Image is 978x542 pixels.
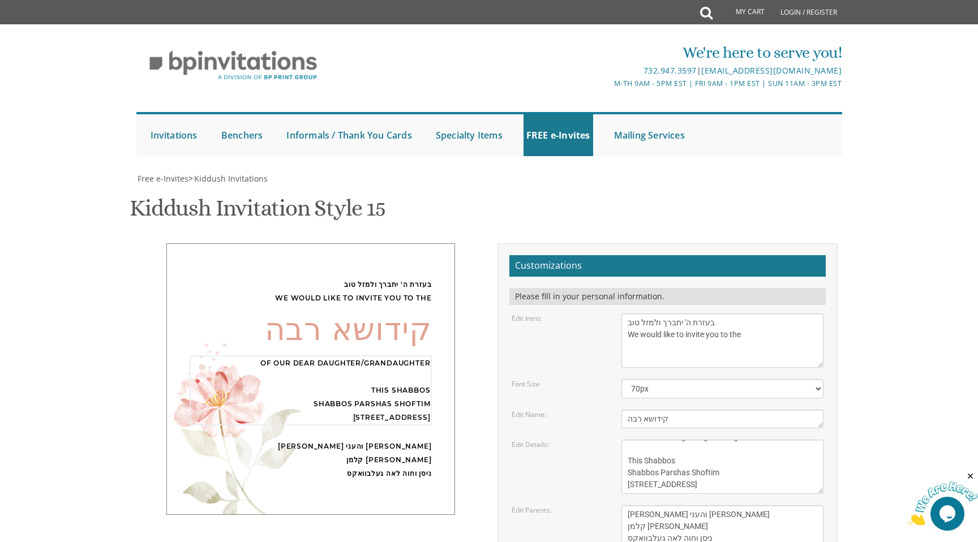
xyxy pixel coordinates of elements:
[621,440,824,494] textarea: This Shabbos Parshas Shelach at our home [STREET_ADDRESS]
[218,114,266,156] a: Benchers
[512,440,549,449] label: Edit Details:
[190,278,432,305] div: בעזרת ה' יתברך ולמזל טוב We would like to invite you to the
[130,196,385,229] h1: Kiddush Invitation Style 15
[284,114,414,156] a: Informals / Thank You Cards
[621,313,824,368] textarea: With gratitude to Hashem We would like to invite you to the kiddush in honor of the birth of our ...
[433,114,505,156] a: Specialty Items
[138,173,188,184] span: Free e-Invites
[372,41,842,64] div: We're here to serve you!
[524,114,593,156] a: FREE e-Invites
[136,173,188,184] a: Free e-Invites
[621,410,824,428] textarea: Chayala
[611,114,688,156] a: Mailing Services
[136,42,331,89] img: BP Invitation Loft
[188,173,268,184] span: >
[512,313,542,323] label: Edit Intro:
[509,288,826,305] div: Please fill in your personal information.
[148,114,200,156] a: Invitations
[190,440,432,480] div: [PERSON_NAME] והעני [PERSON_NAME] קלמן [PERSON_NAME] ניסן וחוה לאה געלבוואקס
[190,355,432,425] div: of our dear daughter/grandaughter This Shabbos Shabbos Parshas Shoftim [STREET_ADDRESS]
[194,173,268,184] span: Kiddush Invitations
[512,410,546,419] label: Edit Name:
[372,78,842,89] div: M-Th 9am - 5pm EST | Fri 9am - 1pm EST | Sun 11am - 3pm EST
[908,471,978,525] iframe: chat widget
[512,379,540,389] label: Font Size
[701,65,842,76] a: [EMAIL_ADDRESS][DOMAIN_NAME]
[372,64,842,78] div: |
[509,255,826,277] h2: Customizations
[711,1,773,24] a: My Cart
[190,325,432,338] div: קידושא רבה
[512,505,551,515] label: Edit Parents:
[193,173,268,184] a: Kiddush Invitations
[644,65,697,76] a: 732.947.3597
